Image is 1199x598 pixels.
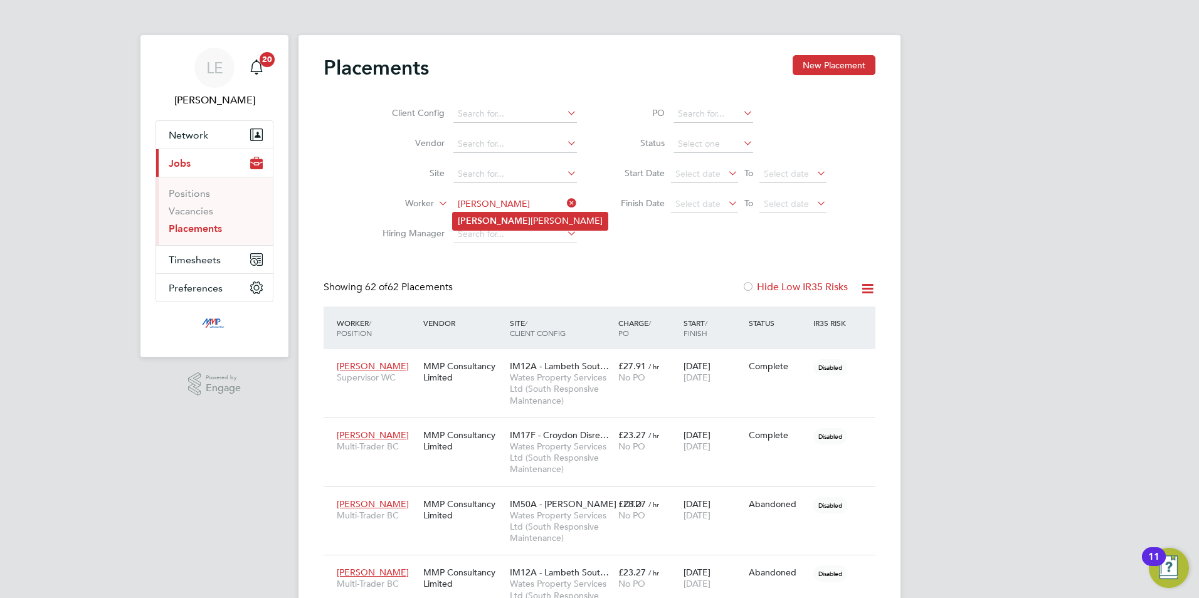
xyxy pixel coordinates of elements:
[169,157,191,169] span: Jobs
[684,578,710,589] span: [DATE]
[372,228,445,239] label: Hiring Manager
[420,492,507,527] div: MMP Consultancy Limited
[169,254,221,266] span: Timesheets
[420,423,507,458] div: MMP Consultancy Limited
[337,510,417,521] span: Multi-Trader BC
[156,315,273,335] a: Go to home page
[680,423,746,458] div: [DATE]
[458,216,531,226] b: [PERSON_NAME]
[453,212,608,229] li: [PERSON_NAME]
[1149,548,1189,588] button: Open Resource Center, 11 new notifications
[372,107,445,118] label: Client Config
[334,354,875,364] a: [PERSON_NAME]Supervisor WCMMP Consultancy LimitedIM12A - Lambeth Sout…Wates Property Services Ltd...
[260,52,275,67] span: 20
[608,197,665,209] label: Finish Date
[510,498,642,510] span: IM50A - [PERSON_NAME] - DTD
[741,195,757,211] span: To
[324,281,455,294] div: Showing
[337,360,409,372] span: [PERSON_NAME]
[618,372,645,383] span: No PO
[618,441,645,452] span: No PO
[453,196,577,213] input: Search for...
[510,372,612,406] span: Wates Property Services Ltd (South Responsive Maintenance)
[453,135,577,153] input: Search for...
[156,121,273,149] button: Network
[675,198,721,209] span: Select date
[169,205,213,217] a: Vacancies
[1148,557,1159,573] div: 11
[372,137,445,149] label: Vendor
[749,498,808,510] div: Abandoned
[206,372,241,383] span: Powered by
[741,165,757,181] span: To
[810,312,853,334] div: IR35 Risk
[618,498,646,510] span: £23.27
[618,578,645,589] span: No PO
[365,281,453,293] span: 62 Placements
[618,429,646,441] span: £23.27
[453,226,577,243] input: Search for...
[618,567,646,578] span: £23.27
[324,55,429,80] h2: Placements
[680,492,746,527] div: [DATE]
[334,560,875,570] a: [PERSON_NAME]Multi-Trader BCMMP Consultancy LimitedIM12A - Lambeth Sout…Wates Property Services L...
[337,441,417,452] span: Multi-Trader BC
[337,567,409,578] span: [PERSON_NAME]
[648,431,659,440] span: / hr
[684,372,710,383] span: [DATE]
[197,315,233,335] img: mmpconsultancy-logo-retina.png
[648,362,659,371] span: / hr
[337,578,417,589] span: Multi-Trader BC
[420,312,507,334] div: Vendor
[337,372,417,383] span: Supervisor WC
[813,497,847,513] span: Disabled
[680,354,746,389] div: [DATE]
[510,429,609,441] span: IM17F - Croydon Disre…
[749,360,808,372] div: Complete
[337,429,409,441] span: [PERSON_NAME]
[169,129,208,141] span: Network
[156,93,273,108] span: Libby Evans
[673,135,753,153] input: Select one
[420,354,507,389] div: MMP Consultancy Limited
[680,560,746,595] div: [DATE]
[334,312,420,344] div: Worker
[510,510,612,544] span: Wates Property Services Ltd (South Responsive Maintenance)
[813,565,847,582] span: Disabled
[684,318,707,338] span: / Finish
[813,359,847,375] span: Disabled
[684,441,710,452] span: [DATE]
[365,281,388,293] span: 62 of
[510,360,609,372] span: IM12A - Lambeth Sout…
[684,510,710,521] span: [DATE]
[156,274,273,302] button: Preferences
[507,312,615,344] div: Site
[372,167,445,179] label: Site
[608,137,665,149] label: Status
[156,149,273,177] button: Jobs
[140,35,288,357] nav: Main navigation
[510,441,612,475] span: Wates Property Services Ltd (South Responsive Maintenance)
[334,422,875,433] a: [PERSON_NAME]Multi-Trader BCMMP Consultancy LimitedIM17F - Croydon Disre…Wates Property Services ...
[453,105,577,123] input: Search for...
[169,282,223,294] span: Preferences
[615,312,680,344] div: Charge
[608,107,665,118] label: PO
[618,510,645,521] span: No PO
[742,281,848,293] label: Hide Low IR35 Risks
[673,105,753,123] input: Search for...
[337,498,409,510] span: [PERSON_NAME]
[813,428,847,444] span: Disabled
[156,177,273,245] div: Jobs
[206,383,241,394] span: Engage
[188,372,241,396] a: Powered byEngage
[793,55,875,75] button: New Placement
[608,167,665,179] label: Start Date
[675,168,721,179] span: Select date
[420,560,507,595] div: MMP Consultancy Limited
[453,165,577,183] input: Search for...
[618,360,646,372] span: £27.91
[746,312,811,334] div: Status
[334,491,875,502] a: [PERSON_NAME]Multi-Trader BCMMP Consultancy LimitedIM50A - [PERSON_NAME] - DTDWates Property Serv...
[764,198,809,209] span: Select date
